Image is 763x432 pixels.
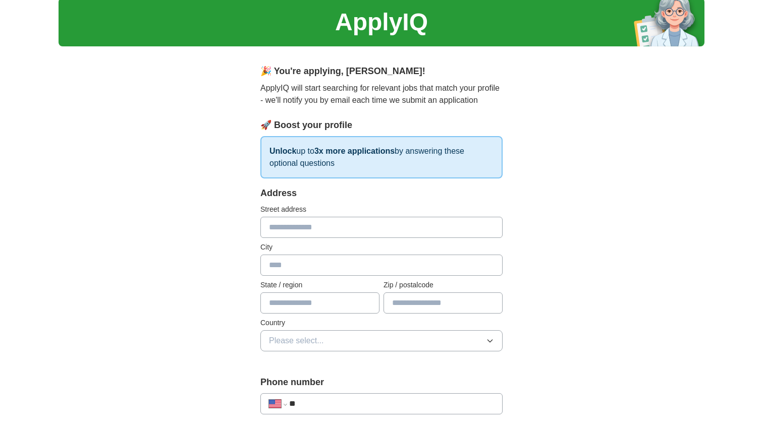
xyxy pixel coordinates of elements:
p: up to by answering these optional questions [260,136,503,178]
span: Please select... [269,335,324,347]
label: Phone number [260,376,503,389]
label: City [260,242,503,253]
label: Zip / postalcode [384,280,503,290]
button: Please select... [260,330,503,351]
label: Country [260,318,503,328]
div: Address [260,187,503,200]
strong: Unlock [269,147,296,155]
p: ApplyIQ will start searching for relevant jobs that match your profile - we'll notify you by emai... [260,82,503,106]
label: Street address [260,204,503,215]
h1: ApplyIQ [335,4,428,40]
label: State / region [260,280,379,290]
strong: 3x more applications [314,147,395,155]
div: 🎉 You're applying , [PERSON_NAME] ! [260,65,503,78]
div: 🚀 Boost your profile [260,118,503,132]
